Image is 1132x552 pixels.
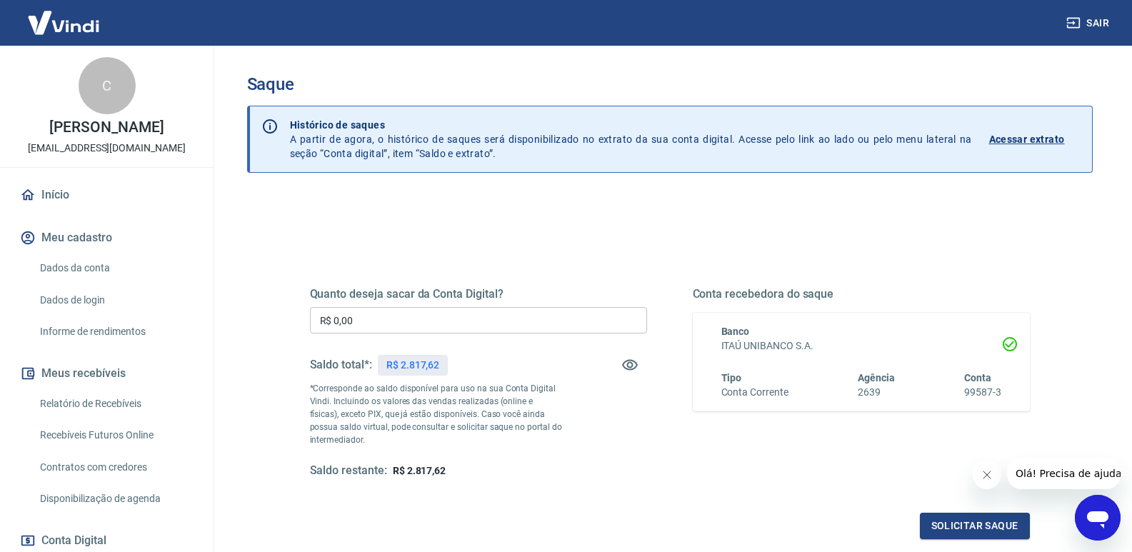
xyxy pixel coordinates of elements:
[34,317,196,346] a: Informe de rendimentos
[9,10,120,21] span: Olá! Precisa de ajuda?
[34,254,196,283] a: Dados da conta
[989,132,1065,146] p: Acessar extrato
[310,382,563,446] p: *Corresponde ao saldo disponível para uso na sua Conta Digital Vindi. Incluindo os valores das ve...
[247,74,1093,94] h3: Saque
[693,287,1030,301] h5: Conta recebedora do saque
[858,385,895,400] h6: 2639
[393,465,446,476] span: R$ 2.817,62
[49,120,164,135] p: [PERSON_NAME]
[1007,458,1121,489] iframe: Mensagem da empresa
[721,372,742,383] span: Tipo
[28,141,186,156] p: [EMAIL_ADDRESS][DOMAIN_NAME]
[17,222,196,254] button: Meu cadastro
[34,421,196,450] a: Recebíveis Futuros Online
[858,372,895,383] span: Agência
[290,118,972,161] p: A partir de agora, o histórico de saques será disponibilizado no extrato da sua conta digital. Ac...
[310,358,372,372] h5: Saldo total*:
[34,453,196,482] a: Contratos com credores
[721,338,1001,353] h6: ITAÚ UNIBANCO S.A.
[34,389,196,418] a: Relatório de Recebíveis
[989,118,1081,161] a: Acessar extrato
[721,326,750,337] span: Banco
[964,385,1001,400] h6: 99587-3
[17,179,196,211] a: Início
[34,484,196,513] a: Disponibilização de agenda
[79,57,136,114] div: C
[310,463,387,478] h5: Saldo restante:
[920,513,1030,539] button: Solicitar saque
[34,286,196,315] a: Dados de login
[964,372,991,383] span: Conta
[973,461,1001,489] iframe: Fechar mensagem
[290,118,972,132] p: Histórico de saques
[386,358,439,373] p: R$ 2.817,62
[1063,10,1115,36] button: Sair
[721,385,788,400] h6: Conta Corrente
[310,287,647,301] h5: Quanto deseja sacar da Conta Digital?
[17,1,110,44] img: Vindi
[1075,495,1121,541] iframe: Botão para abrir a janela de mensagens
[17,358,196,389] button: Meus recebíveis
